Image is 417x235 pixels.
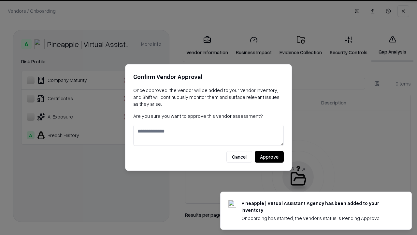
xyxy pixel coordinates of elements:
img: trypineapple.com [228,200,236,208]
h2: Confirm Vendor Approval [133,72,284,82]
button: Cancel [226,151,252,163]
p: Are you sure you want to approve this vendor assessment? [133,113,284,119]
button: Approve [255,151,284,163]
div: Pineapple | Virtual Assistant Agency has been added to your inventory [241,200,396,213]
p: Once approved, the vendor will be added to your Vendor Inventory, and Shift will continuously mon... [133,87,284,107]
div: Onboarding has started, the vendor's status is Pending Approval. [241,215,396,222]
